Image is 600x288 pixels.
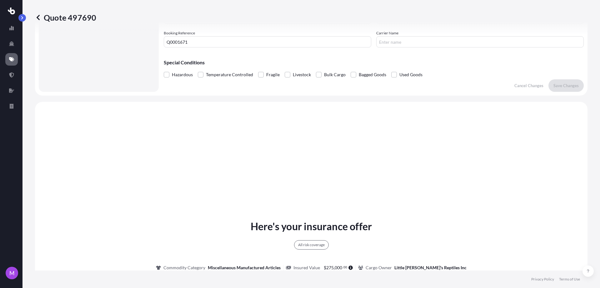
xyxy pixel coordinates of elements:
p: Save Changes [553,82,579,89]
p: Insured Value [293,265,320,271]
p: Special Conditions [164,60,584,65]
span: M [9,270,15,276]
p: Quote 497690 [35,12,96,22]
input: Your internal reference [164,36,371,47]
div: All risk coverage [294,240,329,250]
a: Terms of Use [559,277,580,282]
span: 000 [335,266,342,270]
span: Livestock [293,70,311,79]
span: Bulk Cargo [324,70,346,79]
span: $ [324,266,326,270]
span: 00 [343,266,347,268]
span: Hazardous [172,70,193,79]
span: Used Goods [399,70,422,79]
span: Temperature Controlled [206,70,253,79]
p: Little [PERSON_NAME]'s Reptiles Inc [394,265,467,271]
p: Commodity Category [163,265,205,271]
p: Cargo Owner [366,265,392,271]
input: Enter name [376,36,584,47]
p: Cancel Changes [514,82,543,89]
span: Fragile [266,70,280,79]
span: Bagged Goods [359,70,386,79]
p: Miscellaneous Manufactured Articles [208,265,281,271]
a: Privacy Policy [531,277,554,282]
p: Here's your insurance offer [251,219,372,234]
button: Save Changes [548,79,584,92]
span: 275 [326,266,334,270]
button: Cancel Changes [509,79,548,92]
span: , [334,266,335,270]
